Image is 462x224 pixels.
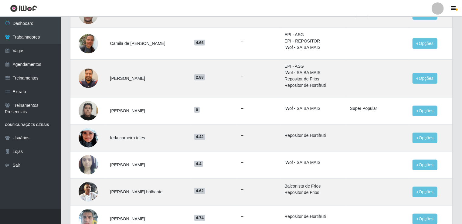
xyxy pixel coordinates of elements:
[413,133,437,143] button: Opções
[241,213,277,220] ul: --
[284,213,343,220] li: Repositor de Hortifruti
[413,73,437,84] button: Opções
[79,98,98,124] img: 1735996269854.jpeg
[284,82,343,89] li: Repositor de Hortifruti
[413,38,437,49] button: Opções
[284,44,343,51] li: iWof - SAIBA MAIS
[284,105,343,112] li: iWof - SAIBA MAIS
[10,5,37,12] img: CoreUI Logo
[107,28,191,59] td: Camila de [PERSON_NAME]
[79,152,98,178] img: 1725023751160.jpeg
[194,134,205,140] span: 4.42
[107,178,191,205] td: [PERSON_NAME] brilhante
[284,70,343,76] li: iWof - SAIBA MAIS
[413,187,437,197] button: Opções
[194,107,200,113] span: 0
[79,175,98,209] img: 1720636795418.jpeg
[413,160,437,170] button: Opções
[194,215,205,221] span: 4.74
[79,117,98,159] img: 1720894784053.jpeg
[284,159,343,166] li: iWof - SAIBA MAIS
[79,66,98,90] img: 1720954832299.jpeg
[194,40,205,46] span: 4.66
[284,189,343,196] li: Repositor de Frios
[284,76,343,82] li: Repositor de Frios
[107,59,191,97] td: [PERSON_NAME]
[107,151,191,178] td: [PERSON_NAME]
[284,183,343,189] li: Balconista de Frios
[413,106,437,116] button: Opções
[79,26,98,61] img: 1738070265295.jpeg
[241,186,277,193] ul: --
[284,63,343,70] li: EPI - ASG
[284,132,343,139] li: Repositor de Hortifruti
[241,132,277,139] ul: --
[241,159,277,166] ul: --
[284,32,343,38] li: EPI - ASG
[241,105,277,112] ul: --
[350,105,405,112] li: Super Popular
[107,97,191,124] td: [PERSON_NAME]
[107,124,191,151] td: Ieda carneiro teles
[241,73,277,79] ul: --
[284,38,343,44] li: EPI - REPOSITOR
[241,38,277,44] ul: --
[194,74,205,80] span: 2.88
[194,161,203,167] span: 4.4
[194,188,205,194] span: 4.62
